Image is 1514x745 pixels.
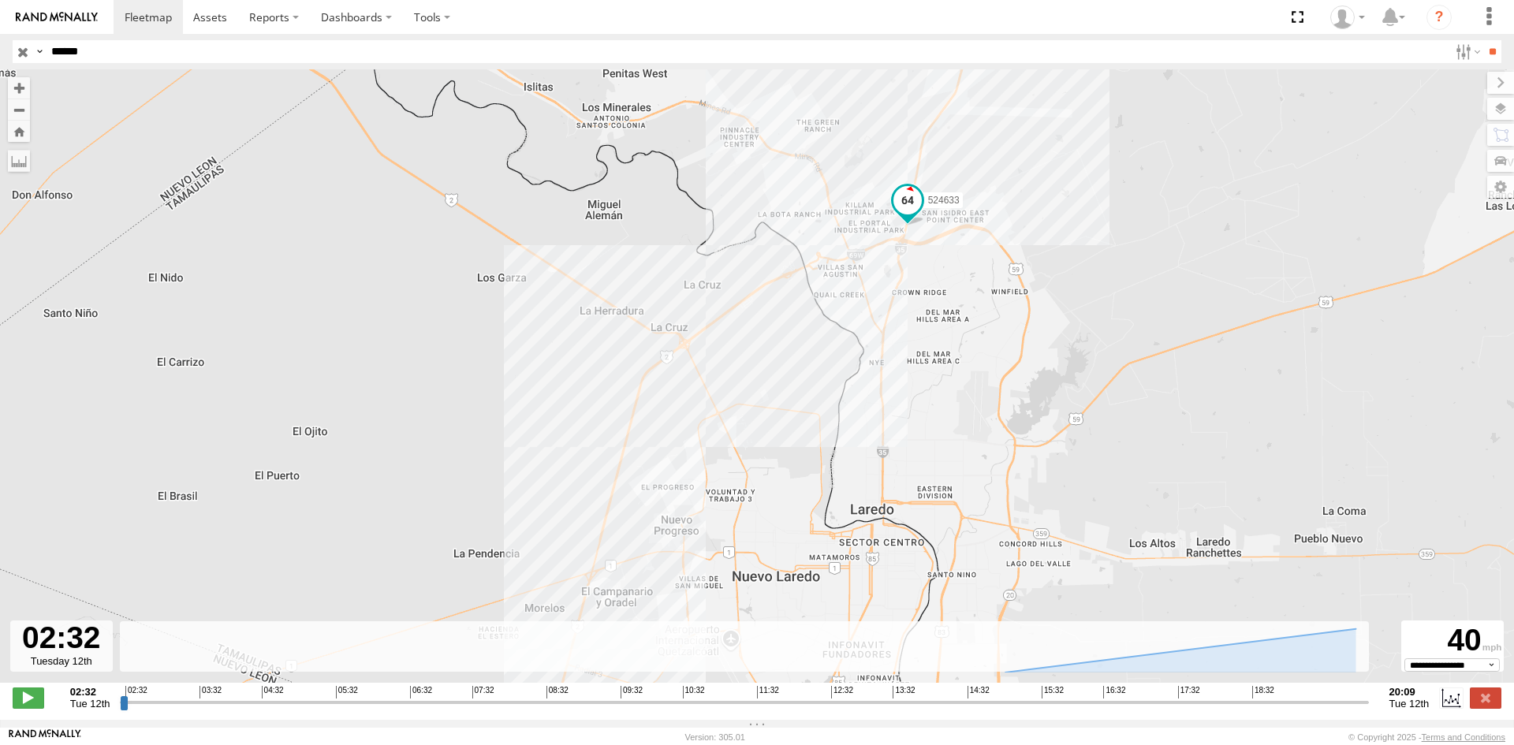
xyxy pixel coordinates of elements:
[70,698,110,710] span: Tue 12th Aug 2025
[8,99,30,121] button: Zoom out
[621,686,643,698] span: 09:32
[1178,686,1200,698] span: 17:32
[831,686,853,698] span: 12:32
[1325,6,1370,29] div: Ryan Roxas
[125,686,147,698] span: 02:32
[1426,5,1452,30] i: ?
[1404,623,1501,658] div: 40
[33,40,46,63] label: Search Query
[16,12,98,23] img: rand-logo.svg
[1422,732,1505,742] a: Terms and Conditions
[757,686,779,698] span: 11:32
[336,686,358,698] span: 05:32
[1348,732,1505,742] div: © Copyright 2025 -
[1103,686,1125,698] span: 16:32
[1252,686,1274,698] span: 18:32
[410,686,432,698] span: 06:32
[70,686,110,698] strong: 02:32
[1042,686,1064,698] span: 15:32
[472,686,494,698] span: 07:32
[200,686,222,698] span: 03:32
[1487,176,1514,198] label: Map Settings
[1470,687,1501,708] label: Close
[546,686,569,698] span: 08:32
[1449,40,1483,63] label: Search Filter Options
[262,686,284,698] span: 04:32
[8,77,30,99] button: Zoom in
[683,686,705,698] span: 10:32
[8,150,30,172] label: Measure
[685,732,745,742] div: Version: 305.01
[928,195,960,206] span: 524633
[13,687,44,708] label: Play/Stop
[9,729,81,745] a: Visit our Website
[893,686,915,698] span: 13:32
[1389,686,1430,698] strong: 20:09
[1389,698,1430,710] span: Tue 12th Aug 2025
[968,686,990,698] span: 14:32
[8,121,30,142] button: Zoom Home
